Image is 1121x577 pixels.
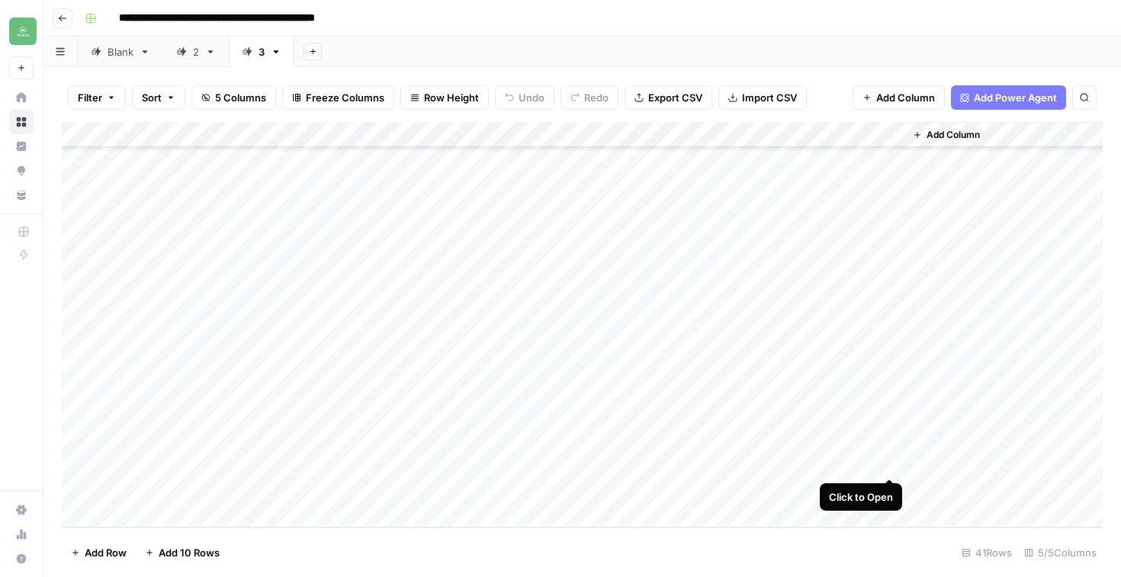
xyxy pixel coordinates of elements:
[163,37,229,67] a: 2
[9,12,34,50] button: Workspace: Distru
[648,90,702,105] span: Export CSV
[142,90,162,105] span: Sort
[9,547,34,571] button: Help + Support
[191,85,276,110] button: 5 Columns
[108,44,133,59] div: Blank
[259,44,265,59] div: 3
[1018,540,1103,565] div: 5/5 Columns
[718,85,807,110] button: Import CSV
[951,85,1066,110] button: Add Power Agent
[927,128,980,142] span: Add Column
[78,90,102,105] span: Filter
[584,90,609,105] span: Redo
[829,489,893,505] div: Click to Open
[9,110,34,134] a: Browse
[853,85,945,110] button: Add Column
[9,159,34,183] a: Opportunities
[229,37,294,67] a: 3
[62,540,136,565] button: Add Row
[306,90,384,105] span: Freeze Columns
[193,44,199,59] div: 2
[282,85,394,110] button: Freeze Columns
[956,540,1018,565] div: 41 Rows
[9,498,34,522] a: Settings
[9,134,34,159] a: Insights
[495,85,554,110] button: Undo
[424,90,479,105] span: Row Height
[159,545,220,560] span: Add 10 Rows
[560,85,618,110] button: Redo
[625,85,712,110] button: Export CSV
[68,85,126,110] button: Filter
[974,90,1057,105] span: Add Power Agent
[742,90,797,105] span: Import CSV
[519,90,544,105] span: Undo
[907,125,986,145] button: Add Column
[85,545,127,560] span: Add Row
[78,37,163,67] a: Blank
[9,183,34,207] a: Your Data
[9,18,37,45] img: Distru Logo
[215,90,266,105] span: 5 Columns
[9,85,34,110] a: Home
[132,85,185,110] button: Sort
[876,90,935,105] span: Add Column
[136,540,229,565] button: Add 10 Rows
[9,522,34,547] a: Usage
[400,85,489,110] button: Row Height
